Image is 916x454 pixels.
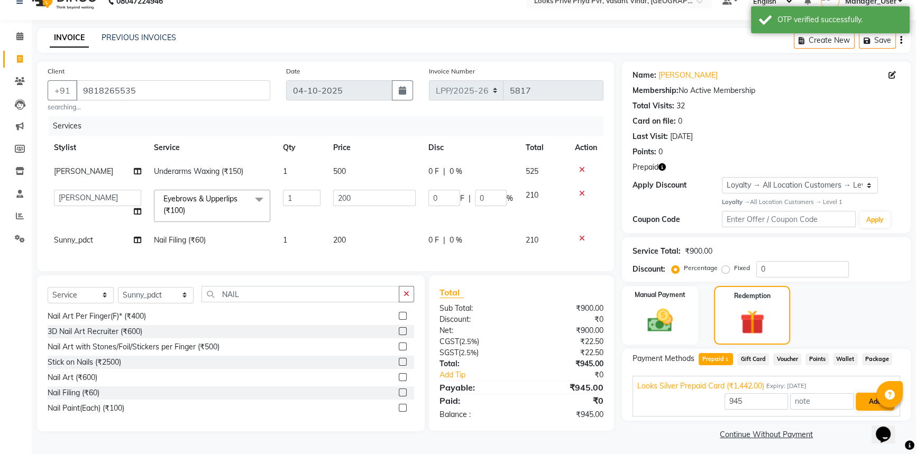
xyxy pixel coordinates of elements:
button: Create New [794,32,855,49]
span: 0 F [428,235,439,246]
span: Package [862,353,893,365]
div: Services [49,116,611,136]
div: Sub Total: [432,303,521,314]
span: 500 [333,166,346,176]
th: Disc [422,136,519,160]
small: searching... [48,103,270,112]
span: Looks Silver Prepaid Card (₹1,442.00) [637,381,764,392]
span: Points [805,353,829,365]
input: Enter Offer / Coupon Code [722,211,856,227]
img: _cash.svg [639,306,681,335]
span: F [460,193,464,204]
div: ₹22.50 [521,347,611,358]
th: Price [327,136,422,160]
span: | [443,166,445,177]
button: Save [859,32,896,49]
span: CGST [439,337,459,346]
span: 210 [526,235,538,245]
span: 200 [333,235,346,245]
div: Payable: [432,381,521,394]
label: Date [286,67,300,76]
span: 210 [526,190,538,200]
iframe: chat widget [872,412,905,443]
div: Service Total: [633,246,681,257]
div: 3D Nail Art Recruiter (₹600) [48,326,142,337]
div: ₹945.00 [521,409,611,420]
span: 0 % [450,235,462,246]
a: [PERSON_NAME] [658,70,718,81]
div: ₹900.00 [521,303,611,314]
span: | [443,235,445,246]
span: 1 [724,357,730,364]
span: Voucher [773,353,801,365]
div: Stick on Nails (₹2500) [48,357,121,368]
th: Total [519,136,569,160]
span: Sunny_pdct [54,235,93,245]
div: ₹945.00 [521,381,611,394]
div: OTP verified successfully. [777,14,902,25]
div: Nail Art (₹600) [48,372,97,383]
div: All Location Customers → Level 1 [722,198,900,207]
input: Amount [725,393,788,410]
div: ₹945.00 [521,358,611,369]
span: 1 [283,166,287,176]
span: 1 [283,235,287,245]
span: Wallet [833,353,858,365]
div: Apply Discount [633,180,722,191]
div: Net: [432,325,521,336]
a: Add Tip [432,369,537,381]
input: note [790,393,854,410]
input: Search by Name/Mobile/Email/Code [76,80,270,100]
span: Expiry: [DATE] [766,382,807,391]
img: _gift.svg [732,307,772,337]
span: Prepaid [633,162,658,173]
button: Apply [860,212,890,228]
div: 0 [678,116,682,127]
button: Add [856,393,894,411]
label: Redemption [734,291,771,301]
span: 0 F [428,166,439,177]
span: 2.5% [461,348,477,357]
span: 0 % [450,166,462,177]
label: Manual Payment [635,290,685,300]
strong: Loyalty → [722,198,750,206]
th: Action [569,136,603,160]
th: Stylist [48,136,148,160]
div: Points: [633,146,656,157]
span: Nail Filing (₹60) [154,235,206,245]
div: ₹900.00 [521,325,611,336]
div: Card on file: [633,116,676,127]
div: Balance : [432,409,521,420]
span: SGST [439,348,459,357]
span: 525 [526,166,538,176]
span: Prepaid [699,353,733,365]
div: 0 [658,146,663,157]
input: Search or Scan [201,286,399,302]
span: 2.5% [461,337,477,346]
span: Gift Card [737,353,769,365]
div: 32 [676,100,685,112]
div: Last Visit: [633,131,668,142]
div: ₹22.50 [521,336,611,347]
span: % [507,193,513,204]
div: [DATE] [670,131,693,142]
label: Percentage [684,263,718,273]
span: | [469,193,471,204]
a: INVOICE [50,29,89,48]
div: ( ) [432,336,521,347]
th: Qty [277,136,327,160]
div: ( ) [432,347,521,358]
a: PREVIOUS INVOICES [102,33,176,42]
div: Total Visits: [633,100,674,112]
div: Coupon Code [633,214,722,225]
div: Nail Art Per Finger(F)* (₹400) [48,311,146,322]
a: x [185,206,190,215]
div: Paid: [432,394,521,407]
div: ₹0 [536,369,611,381]
div: ₹0 [521,314,611,325]
div: Name: [633,70,656,81]
span: Underarms Waxing (₹150) [154,166,243,176]
span: [PERSON_NAME] [54,166,113,176]
div: Nail Art with Stones/Foil/Stickers per Finger (₹500) [48,341,219,353]
div: ₹900.00 [685,246,712,257]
